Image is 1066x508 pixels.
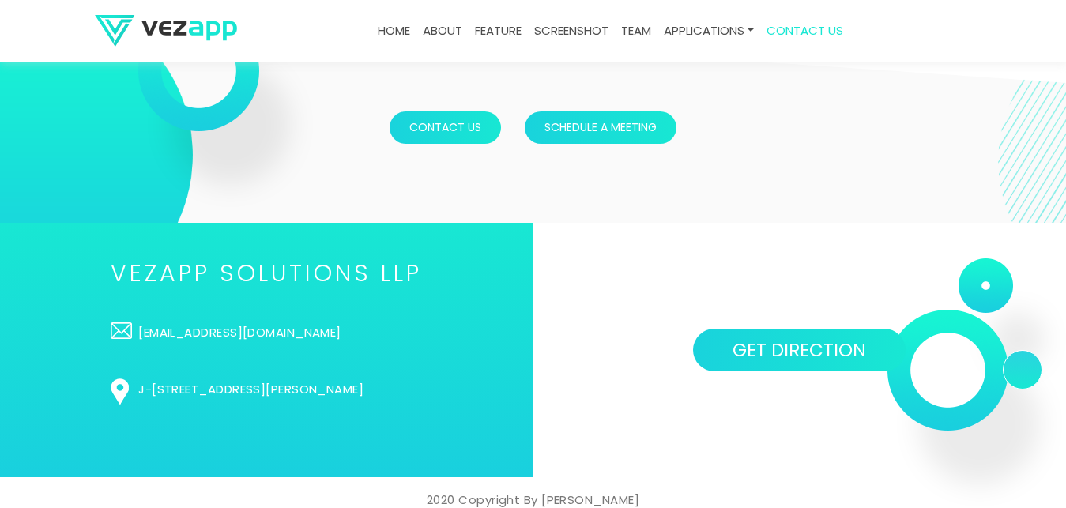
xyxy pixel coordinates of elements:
a: Home [371,16,416,47]
iframe: Drift Widget Chat Window [740,265,1057,438]
h2: VEZAPP SOLUTIONS LLP [111,262,422,284]
a: [EMAIL_ADDRESS][DOMAIN_NAME] [111,324,422,341]
a: feature [469,16,528,47]
img: locate [111,378,129,405]
button: Schedule a meeting [525,111,676,144]
a: J-[STREET_ADDRESS][PERSON_NAME] [111,381,422,398]
a: GET DIRECTION [693,329,906,372]
iframe: Drift Widget Chat Controller [987,429,1047,489]
a: about [416,16,469,47]
a: team [615,16,657,47]
a: Applications [657,16,760,47]
a: contact us [760,16,849,47]
button: Contact Us [390,111,501,144]
a: screenshot [528,16,615,47]
img: fotter-email [111,322,132,339]
img: logo [95,15,237,47]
